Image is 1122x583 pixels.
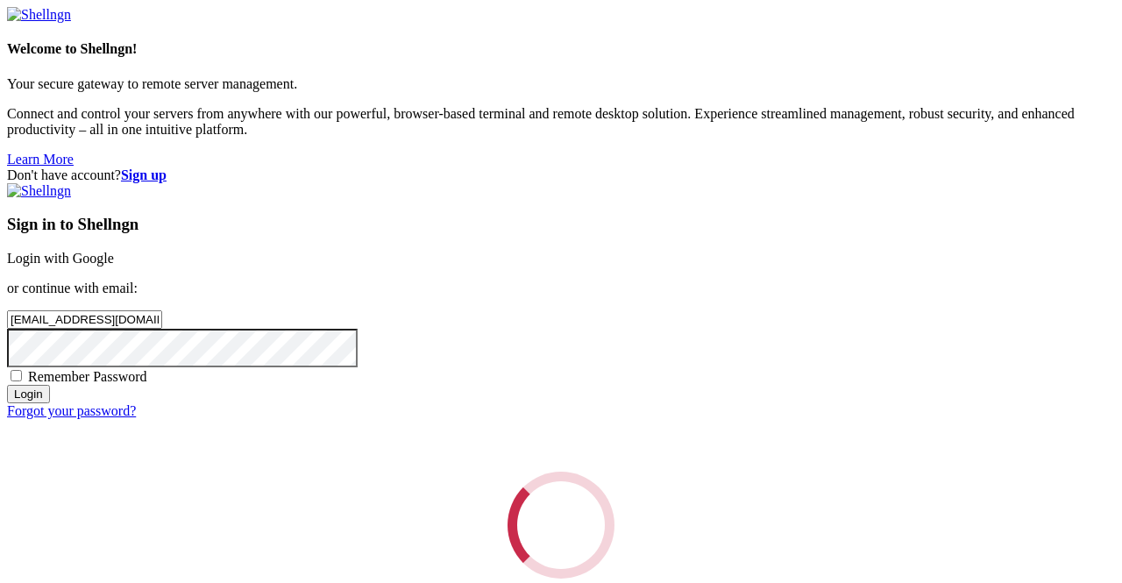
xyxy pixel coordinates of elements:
h4: Welcome to Shellngn! [7,41,1115,57]
div: Don't have account? [7,167,1115,183]
span: Remember Password [28,369,147,384]
p: Connect and control your servers from anywhere with our powerful, browser-based terminal and remo... [7,106,1115,138]
div: Loading... [508,472,614,579]
input: Login [7,385,50,403]
img: Shellngn [7,7,71,23]
a: Sign up [121,167,167,182]
p: or continue with email: [7,281,1115,296]
input: Remember Password [11,370,22,381]
a: Learn More [7,152,74,167]
a: Forgot your password? [7,403,136,418]
a: Login with Google [7,251,114,266]
img: Shellngn [7,183,71,199]
h3: Sign in to Shellngn [7,215,1115,234]
p: Your secure gateway to remote server management. [7,76,1115,92]
input: Email address [7,310,162,329]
